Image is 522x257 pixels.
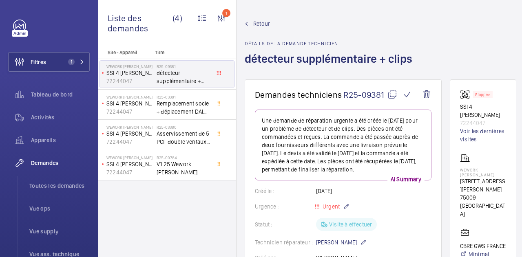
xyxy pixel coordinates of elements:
[106,77,153,85] p: 72244047
[321,203,340,210] span: Urgent
[31,58,46,66] span: Filtres
[29,182,90,190] span: Toutes les demandes
[31,136,90,144] span: Appareils
[460,103,506,119] p: SSI 4 [PERSON_NAME]
[157,99,210,116] span: Remplacement socle + déplacement DAI SS4
[245,51,417,79] h1: détecteur supplémentaire + clips
[106,64,153,69] p: WeWork [PERSON_NAME]
[262,116,425,174] p: Une demande de réparation urgente a été créée le [DATE] pour un problème de détecteur et de clips...
[108,13,173,33] span: Liste des demandes
[31,159,90,167] span: Demandes
[106,94,153,99] p: WeWork [PERSON_NAME]
[29,227,90,235] span: Vue supply
[106,138,153,146] p: 72244047
[157,64,210,69] h2: R25-09381
[460,242,506,250] p: CBRE GWS FRANCE
[29,204,90,213] span: Vue ops
[31,113,90,121] span: Activités
[316,237,367,247] p: [PERSON_NAME]
[460,193,506,218] p: 75009 [GEOGRAPHIC_DATA]
[460,127,506,143] a: Voir les dernières visites
[157,130,210,146] span: Asservissement de 5 PCF double ventaux + 1 PCF simple ventail
[157,160,210,176] span: V1 25 Wework [PERSON_NAME]
[68,59,75,65] span: 1
[343,90,397,100] span: R25-09381
[106,69,153,77] p: SSI 4 [PERSON_NAME]
[157,69,210,85] span: détecteur supplémentaire + clips
[460,119,506,127] p: 72244047
[155,50,209,55] p: Titre
[98,50,152,55] p: Site - Appareil
[157,94,210,99] h2: R25-03381
[387,175,425,183] p: AI Summary
[157,155,210,160] h2: R25-00784
[106,130,153,138] p: SSI 4 [PERSON_NAME]
[245,41,417,46] h2: Détails de la demande technicien
[106,125,153,130] p: WeWork [PERSON_NAME]
[255,90,342,100] span: Demandes techniciens
[106,99,153,108] p: SSI 4 [PERSON_NAME]
[106,168,153,176] p: 72244047
[157,125,210,130] h2: R25-03380
[460,177,506,193] p: [STREET_ADDRESS][PERSON_NAME]
[106,155,153,160] p: WeWork [PERSON_NAME]
[31,90,90,99] span: Tableau de bord
[460,90,473,99] img: fire_alarm.svg
[106,160,153,168] p: SSI 4 [PERSON_NAME]
[460,167,506,177] p: WeWork [PERSON_NAME]
[8,52,90,72] button: Filtres1
[475,93,491,96] p: Stopped
[106,108,153,116] p: 72244047
[253,20,270,28] span: Retour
